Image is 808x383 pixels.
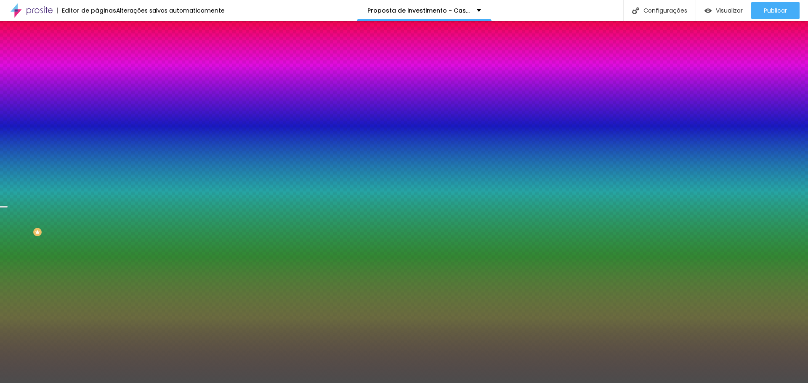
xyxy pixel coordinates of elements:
button: Visualizar [696,2,751,19]
font: Editor de páginas [62,6,116,15]
button: Publicar [751,2,800,19]
font: Alterações salvas automaticamente [116,6,225,15]
font: Configurações [643,6,687,15]
font: Proposta de investimento - Casamento [367,6,490,15]
font: Visualizar [716,6,743,15]
img: Ícone [632,7,639,14]
font: Publicar [764,6,787,15]
img: view-1.svg [704,7,712,14]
